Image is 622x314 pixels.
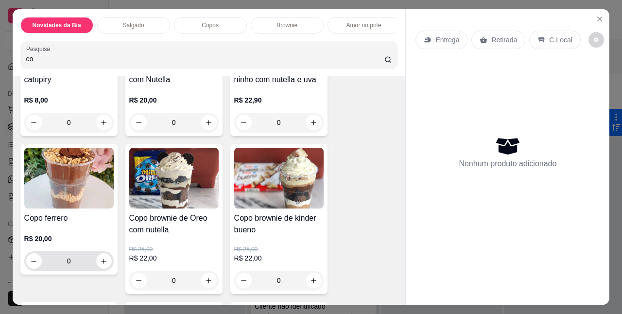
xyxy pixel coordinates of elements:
button: increase-product-quantity [201,273,217,288]
button: increase-product-quantity [96,115,112,130]
h4: Copo brownie de Oreo com nutella [129,212,219,236]
button: increase-product-quantity [306,115,322,130]
p: R$ 20,00 [129,95,219,105]
button: increase-product-quantity [201,115,217,130]
img: product-image [129,148,219,209]
p: R$ 22,90 [234,95,324,105]
button: decrease-product-quantity [26,115,42,130]
p: Copos [202,21,219,29]
img: product-image [24,148,114,209]
p: C.Local [549,35,572,45]
p: Novidades da Bia [33,21,81,29]
label: Pesquisa [26,45,53,53]
p: Amor no pote [346,21,381,29]
p: R$ 8,00 [24,95,114,105]
button: increase-product-quantity [96,253,112,269]
p: Salgado [123,21,144,29]
p: Entrega [435,35,459,45]
p: R$ 25,00 [129,245,219,253]
p: R$ 22,00 [234,253,324,263]
p: R$ 22,00 [129,253,219,263]
p: Retirada [491,35,517,45]
button: decrease-product-quantity [236,115,252,130]
p: R$ 20,00 [24,234,114,244]
button: decrease-product-quantity [588,32,604,48]
h4: Copo ferrero [24,212,114,224]
button: decrease-product-quantity [26,253,42,269]
button: increase-product-quantity [306,273,322,288]
img: product-image [234,148,324,209]
button: decrease-product-quantity [131,273,147,288]
input: Pesquisa [26,54,384,64]
h4: Copo brownie de kinder bueno [234,212,324,236]
p: Nenhum produto adicionado [459,158,556,170]
button: decrease-product-quantity [236,273,252,288]
button: decrease-product-quantity [131,115,147,130]
button: Close [592,11,607,27]
p: Brownie [276,21,297,29]
p: R$ 25,00 [234,245,324,253]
